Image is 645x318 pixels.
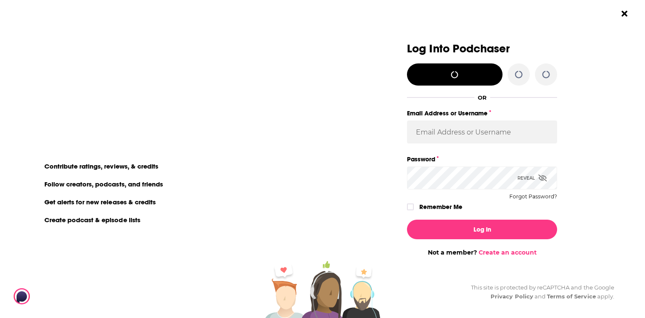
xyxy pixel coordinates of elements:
div: Not a member? [407,249,557,256]
li: Follow creators, podcasts, and friends [39,178,169,189]
img: Podchaser - Follow, Share and Rate Podcasts [14,288,96,304]
li: Contribute ratings, reviews, & credits [39,160,165,172]
label: Remember Me [419,201,462,212]
button: Close Button [616,6,633,22]
button: Forgot Password? [509,194,557,200]
li: Create podcast & episode lists [39,214,146,225]
div: Reveal [517,166,547,189]
input: Email Address or Username [407,120,557,143]
li: On Podchaser you can: [39,146,210,154]
button: Log In [407,220,557,239]
label: Password [407,154,557,165]
div: OR [478,94,487,101]
a: Podchaser - Follow, Share and Rate Podcasts [14,288,89,304]
label: Email Address or Username [407,108,557,119]
div: This site is protected by reCAPTCHA and the Google and apply. [464,283,614,301]
a: create an account [80,45,164,57]
a: Terms of Service [547,293,596,300]
a: Privacy Policy [491,293,533,300]
h3: Log Into Podchaser [407,43,557,55]
a: Create an account [479,249,537,256]
li: Get alerts for new releases & credits [39,196,162,207]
